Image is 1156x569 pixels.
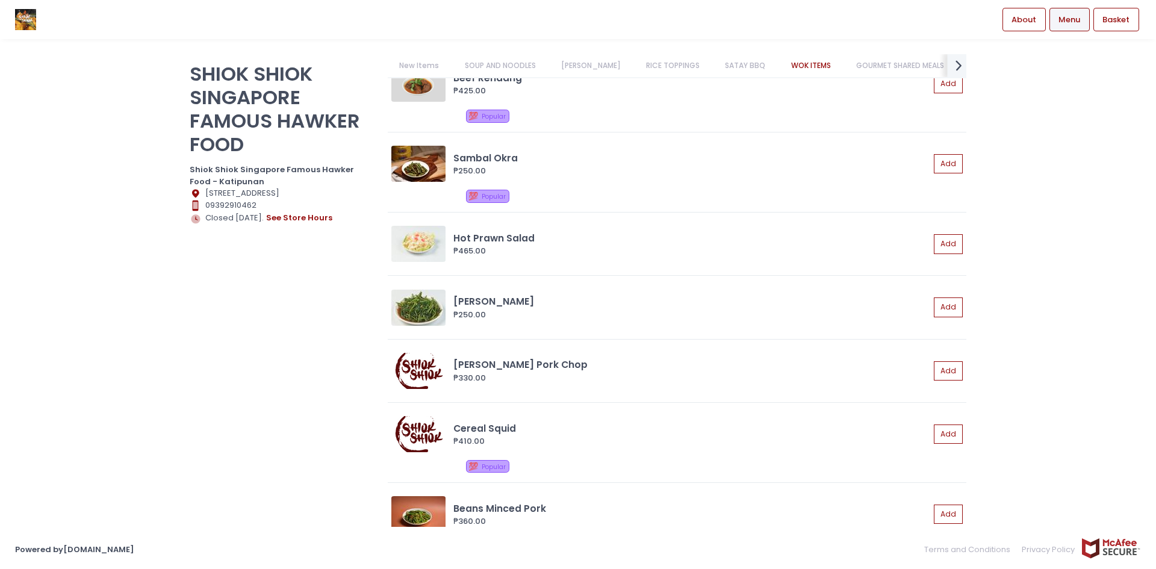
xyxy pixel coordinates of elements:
a: Menu [1049,8,1090,31]
img: Curry Pork Chop [391,353,446,389]
div: 09392910462 [190,199,373,211]
a: About [1002,8,1046,31]
img: Beef Rendang [391,66,446,102]
div: Hot Prawn Salad [453,231,930,245]
div: ₱425.00 [453,85,930,97]
div: [PERSON_NAME] [453,294,930,308]
p: SHIOK SHIOK SINGAPORE FAMOUS HAWKER FOOD [190,62,373,156]
button: Add [934,297,963,317]
span: Popular [482,112,506,121]
button: Add [934,505,963,524]
button: Add [934,74,963,94]
div: ₱250.00 [453,309,930,321]
a: Powered by[DOMAIN_NAME] [15,544,134,555]
img: Cereal Squid [391,416,446,452]
span: About [1011,14,1036,26]
div: ₱250.00 [453,165,930,177]
div: ₱410.00 [453,435,930,447]
div: [STREET_ADDRESS] [190,187,373,199]
a: SOUP AND NOODLES [453,54,547,77]
span: 💯 [468,190,478,202]
div: Beans Minced Pork [453,502,930,515]
img: Hot Prawn Salad [391,226,446,262]
img: logo [15,9,36,30]
button: Add [934,154,963,174]
img: Sambal Okra [391,146,446,182]
span: Menu [1058,14,1080,26]
a: [PERSON_NAME] [549,54,632,77]
a: Privacy Policy [1016,538,1081,561]
a: GOURMET SHARED MEALS [844,54,956,77]
div: ₱465.00 [453,245,930,257]
div: Sambal Okra [453,151,930,165]
span: Basket [1102,14,1130,26]
a: WOK ITEMS [779,54,842,77]
img: Sambal Kangkong [391,290,446,326]
button: see store hours [266,211,333,225]
b: Shiok Shiok Singapore Famous Hawker Food - Katipunan [190,164,354,187]
img: Beans Minced Pork [391,496,446,532]
span: Popular [482,462,506,471]
div: ₱330.00 [453,372,930,384]
button: Add [934,424,963,444]
a: SATAY BBQ [713,54,777,77]
div: [PERSON_NAME] Pork Chop [453,358,930,372]
button: Add [934,361,963,381]
img: mcafee-secure [1081,538,1141,559]
a: Terms and Conditions [924,538,1016,561]
button: Add [934,234,963,254]
span: 💯 [468,110,478,122]
span: Popular [482,192,506,201]
a: RICE TOPPINGS [635,54,712,77]
div: Closed [DATE]. [190,211,373,225]
div: ₱360.00 [453,515,930,527]
div: Cereal Squid [453,421,930,435]
a: New Items [388,54,451,77]
span: 💯 [468,461,478,472]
